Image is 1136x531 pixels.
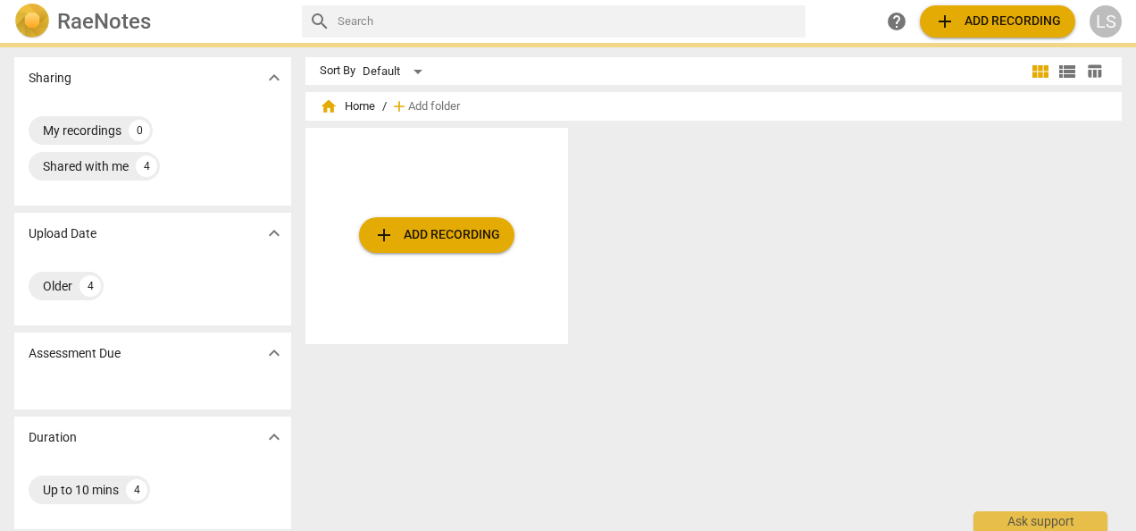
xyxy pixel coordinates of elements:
span: view_list [1057,61,1078,82]
div: Older [43,277,72,295]
a: Help [881,5,913,38]
button: Tile view [1027,58,1054,85]
p: Assessment Due [29,344,121,363]
div: 4 [79,275,101,297]
div: Default [363,57,429,86]
button: Table view [1081,58,1107,85]
span: Home [320,97,375,115]
span: table_chart [1086,63,1103,80]
div: Up to 10 mins [43,481,119,499]
span: expand_more [263,67,285,88]
span: search [309,11,330,32]
div: Sort By [320,64,355,78]
span: Add folder [408,100,460,114]
button: Upload [920,5,1075,38]
button: Show more [261,424,288,451]
div: My recordings [43,122,121,139]
span: add [390,97,408,115]
span: expand_more [263,426,285,448]
p: Sharing [29,69,71,88]
div: 4 [136,156,157,177]
span: Add recording [373,224,500,246]
button: List view [1054,58,1081,85]
button: Show more [261,220,288,247]
span: home [320,97,338,115]
p: Duration [29,428,77,447]
div: 4 [126,479,147,501]
span: view_module [1030,61,1051,82]
span: / [382,100,387,114]
div: Shared with me [43,157,129,175]
span: Add recording [934,11,1061,32]
span: expand_more [263,342,285,364]
span: help [886,11,907,32]
button: Upload [359,217,514,253]
span: add [934,11,956,32]
div: 0 [129,120,150,141]
h2: RaeNotes [57,9,151,34]
button: Show more [261,64,288,91]
p: Upload Date [29,224,96,243]
a: LogoRaeNotes [14,4,288,39]
span: expand_more [263,223,285,244]
input: Search [338,7,798,36]
button: Show more [261,340,288,367]
span: add [373,224,395,246]
button: LS [1090,5,1122,38]
img: Logo [14,4,50,39]
div: Ask support [973,511,1107,531]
